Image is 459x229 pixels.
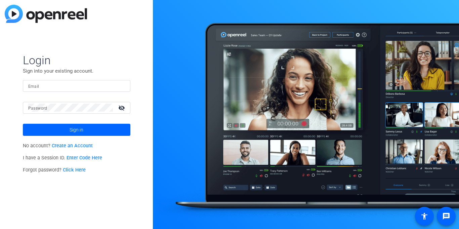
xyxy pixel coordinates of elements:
button: Sign in [23,124,130,136]
mat-icon: accessibility [420,212,428,220]
a: Click Here [63,167,86,173]
span: Forgot password? [23,167,86,173]
span: No account? [23,143,93,149]
a: Enter Code Here [67,155,102,161]
mat-label: Password [28,106,47,111]
span: I have a Session ID. [23,155,102,161]
span: Sign in [70,121,83,138]
mat-label: Email [28,84,39,89]
img: blue-gradient.svg [5,5,87,23]
mat-icon: visibility_off [114,103,130,113]
a: Create an Account [52,143,93,149]
span: Login [23,53,130,67]
input: Enter Email Address [28,82,125,90]
mat-icon: message [442,212,450,220]
p: Sign into your existing account. [23,67,130,75]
